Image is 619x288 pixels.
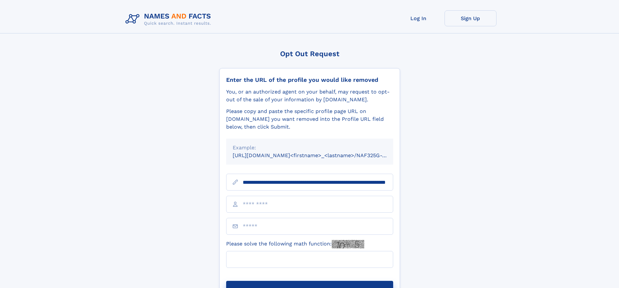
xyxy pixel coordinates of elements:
[233,152,406,158] small: [URL][DOMAIN_NAME]<firstname>_<lastname>/NAF325G-xxxxxxxx
[226,88,393,104] div: You, or an authorized agent on your behalf, may request to opt-out of the sale of your informatio...
[445,10,496,26] a: Sign Up
[123,10,216,28] img: Logo Names and Facts
[226,107,393,131] div: Please copy and paste the specific profile page URL on [DOMAIN_NAME] you want removed into the Pr...
[219,50,400,58] div: Opt Out Request
[226,240,364,248] label: Please solve the following math function:
[233,144,387,152] div: Example:
[226,76,393,83] div: Enter the URL of the profile you would like removed
[393,10,445,26] a: Log In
